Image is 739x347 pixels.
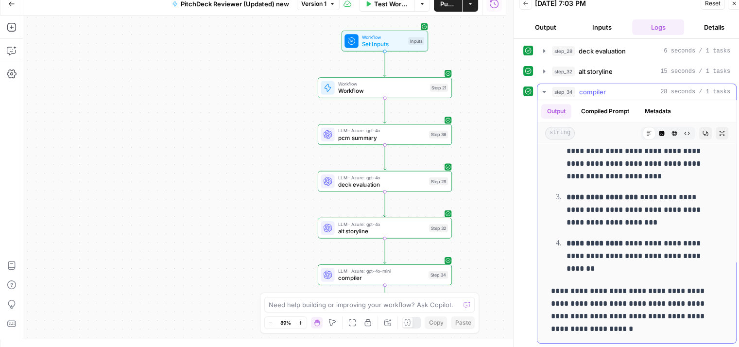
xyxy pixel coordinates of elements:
[318,31,452,52] div: WorkflowSet InputsInputs
[429,271,448,278] div: Step 34
[545,127,575,139] span: string
[338,127,426,134] span: LLM · Azure: gpt-4o
[455,318,471,327] span: Paste
[318,171,452,192] div: LLM · Azure: gpt-4odeck evaluationStep 28
[537,64,736,79] button: 15 seconds / 1 tasks
[579,46,626,56] span: deck evaluation
[429,224,448,232] div: Step 32
[660,67,730,76] span: 15 seconds / 1 tasks
[338,87,427,95] span: Workflow
[318,218,452,239] div: LLM · Azure: gpt-4oalt storylineStep 32
[579,87,606,97] span: compiler
[338,180,426,189] span: deck evaluation
[318,264,452,285] div: LLM · Azure: gpt-4o-minicompilerStep 34
[451,316,475,329] button: Paste
[552,67,575,76] span: step_32
[430,84,448,92] div: Step 21
[429,177,448,185] div: Step 28
[660,87,730,96] span: 28 seconds / 1 tasks
[664,47,730,55] span: 6 seconds / 1 tasks
[537,100,736,343] div: 28 seconds / 1 tasks
[383,191,386,217] g: Edge from step_28 to step_32
[541,104,571,119] button: Output
[318,124,452,145] div: LLM · Azure: gpt-4opcm summaryStep 36
[552,87,575,97] span: step_34
[579,67,613,76] span: alt storyline
[338,267,425,274] span: LLM · Azure: gpt-4o-mini
[383,238,386,263] g: Edge from step_32 to step_34
[338,174,426,181] span: LLM · Azure: gpt-4o
[537,43,736,59] button: 6 seconds / 1 tasks
[575,104,635,119] button: Compiled Prompt
[338,133,426,142] span: pcm summary
[552,46,575,56] span: step_28
[429,318,443,327] span: Copy
[537,84,736,100] button: 28 seconds / 1 tasks
[408,37,424,45] div: Inputs
[338,227,426,236] span: alt storyline
[519,19,572,35] button: Output
[383,51,386,76] g: Edge from start to step_21
[362,40,405,49] span: Set Inputs
[383,98,386,123] g: Edge from step_21 to step_36
[632,19,685,35] button: Logs
[280,319,291,327] span: 89%
[318,77,452,98] div: WorkflowWorkflowStep 21
[338,221,426,227] span: LLM · Azure: gpt-4o
[362,34,405,40] span: Workflow
[639,104,677,119] button: Metadata
[429,131,448,139] div: Step 36
[576,19,628,35] button: Inputs
[425,316,447,329] button: Copy
[338,274,425,282] span: compiler
[338,80,427,87] span: Workflow
[383,145,386,170] g: Edge from step_36 to step_28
